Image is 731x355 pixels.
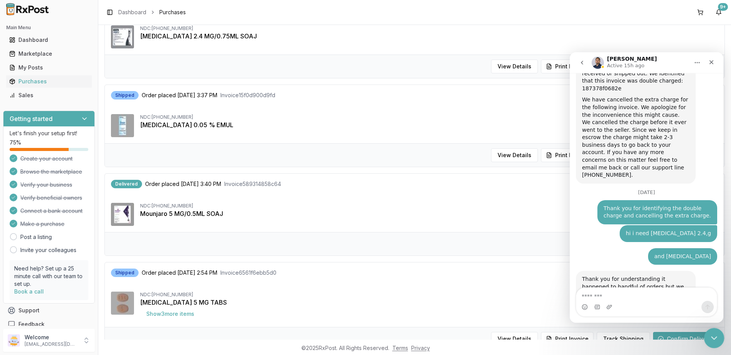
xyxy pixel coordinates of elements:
[541,148,594,162] button: Print Invoice
[20,194,82,202] span: Verify beneficial owners
[220,91,275,99] span: Invoice 15f0d900d9fd
[9,50,89,58] div: Marketplace
[142,269,217,277] span: Order placed [DATE] 2:54 PM
[411,345,430,351] a: Privacy
[34,153,141,168] div: Thank you for identifying the double charge and cancelling the extra charge.
[6,47,92,61] a: Marketplace
[6,138,147,148] div: [DATE]
[6,33,92,47] a: Dashboard
[704,328,724,348] iframe: Intercom live chat
[145,180,221,188] span: Order placed [DATE] 3:40 PM
[713,6,725,18] button: 9+
[24,252,30,258] button: Gif picker
[140,114,718,120] div: NDC: [PHONE_NUMBER]
[111,114,134,137] img: Restasis MultiDose 0.05 % EMUL
[140,292,718,298] div: NDC: [PHONE_NUMBER]
[20,207,83,215] span: Connect a bank account
[491,60,538,73] button: View Details
[142,91,217,99] span: Order placed [DATE] 3:37 PM
[653,332,720,346] button: Confirm Delivered
[84,201,141,208] div: and [MEDICAL_DATA]
[14,265,84,288] p: Need help? Set up a 25 minute call with our team to set up.
[28,148,147,172] div: Thank you for identifying the double charge and cancelling the extra charge.
[140,120,718,129] div: [MEDICAL_DATA] 0.05 % EMUL
[6,88,92,102] a: Sales
[3,75,95,88] button: Purchases
[491,148,538,162] button: View Details
[111,180,142,188] div: Delivered
[9,91,89,99] div: Sales
[10,114,53,123] h3: Getting started
[7,236,147,249] textarea: Message…
[140,307,200,321] button: Show3more items
[12,223,120,253] div: Thank you for understanding it happened to handful of orders but we caught it right away. And I w...
[392,345,408,351] a: Terms
[6,173,147,196] div: LUIS says…
[9,64,89,71] div: My Posts
[6,196,147,219] div: LUIS says…
[6,61,92,75] a: My Posts
[6,219,147,264] div: Manuel says…
[118,8,186,16] nav: breadcrumb
[159,8,186,16] span: Purchases
[56,177,141,185] div: hi i need [MEDICAL_DATA] 2.4,g
[18,320,45,328] span: Feedback
[140,32,718,41] div: [MEDICAL_DATA] 2.4 MG/0.75ML SOAJ
[111,269,139,277] div: Shipped
[6,75,92,88] a: Purchases
[541,60,594,73] button: Print Invoice
[140,209,718,218] div: Mounjaro 5 MG/0.5ML SOAJ
[111,292,134,315] img: Eliquis 5 MG TABS
[12,252,18,258] button: Emoji picker
[3,48,95,60] button: Marketplace
[20,233,52,241] a: Post a listing
[50,173,147,190] div: hi i need [MEDICAL_DATA] 2.4,g
[3,61,95,74] button: My Posts
[3,89,95,101] button: Sales
[20,246,76,254] a: Invite your colleagues
[140,298,718,307] div: [MEDICAL_DATA] 5 MG TABS
[597,332,650,346] button: Track Shipping
[6,219,126,258] div: Thank you for understanding it happened to handful of orders but we caught it right away. And I w...
[8,334,20,347] img: User avatar
[3,317,95,331] button: Feedback
[491,332,538,346] button: View Details
[111,203,134,226] img: Mounjaro 5 MG/0.5ML SOAJ
[224,180,281,188] span: Invoice 589314858c64
[6,25,92,31] h2: Main Menu
[3,304,95,317] button: Support
[111,91,139,100] div: Shipped
[20,181,72,189] span: Verify your business
[718,3,728,11] div: 9+
[9,36,89,44] div: Dashboard
[111,25,134,48] img: Wegovy 2.4 MG/0.75ML SOAJ
[12,33,120,40] div: 187378f0682e
[20,220,64,228] span: Make a purchase
[118,8,146,16] a: Dashboard
[12,44,120,127] div: We have cancelled the extra charge for the following invoice. We apologize for the inconvenience ...
[541,332,594,346] button: Print Invoice
[10,139,21,146] span: 75 %
[25,341,78,347] p: [EMAIL_ADDRESS][DOMAIN_NAME]
[10,129,88,137] p: Let's finish your setup first!
[570,52,723,323] iframe: Intercom live chat
[220,269,276,277] span: Invoice 6561f6ebb5d0
[140,25,718,32] div: NDC: [PHONE_NUMBER]
[6,148,147,173] div: LUIS says…
[36,252,43,258] button: Upload attachment
[3,34,95,46] button: Dashboard
[20,155,73,163] span: Create your account
[140,203,718,209] div: NDC: [PHONE_NUMBER]
[14,288,44,295] a: Book a call
[25,333,78,341] p: Welcome
[3,3,52,15] img: RxPost Logo
[9,78,89,85] div: Purchases
[20,168,82,176] span: Browse the marketplace
[132,249,144,261] button: Send a message…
